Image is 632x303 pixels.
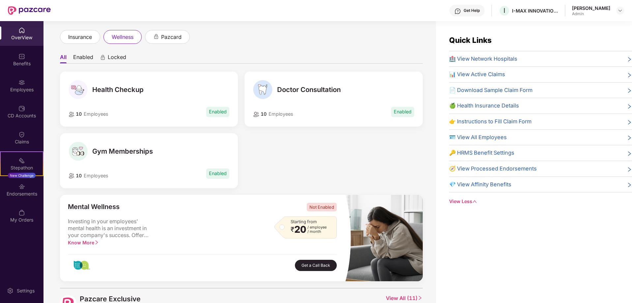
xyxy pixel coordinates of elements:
span: Pazcare Exclusive [80,295,140,303]
span: right [627,119,632,126]
span: pazcard [161,33,182,41]
img: Gym Memberships [69,142,88,161]
span: 👉 Instructions to Fill Claim Form [449,117,531,126]
span: Locked [108,54,126,63]
span: Not Enabled [307,203,337,211]
li: All [60,54,67,63]
span: right [627,103,632,110]
span: right [627,87,632,95]
span: right [627,72,632,79]
div: [PERSON_NAME] [572,5,610,11]
img: svg+xml;base64,PHN2ZyBpZD0iRW1wbG95ZWVzIiB4bWxucz0iaHR0cDovL3d3dy53My5vcmcvMjAwMC9zdmciIHdpZHRoPS... [18,79,25,86]
span: down [472,199,477,204]
div: Settings [15,288,37,294]
div: New Challenge [8,173,36,178]
span: 🏥 View Network Hospitals [449,55,517,63]
img: svg+xml;base64,PHN2ZyBpZD0iQ0RfQWNjb3VudHMiIGRhdGEtbmFtZT0iQ0QgQWNjb3VudHMiIHhtbG5zPSJodHRwOi8vd3... [18,105,25,112]
span: Employees [84,173,108,178]
span: 📊 View Active Claims [449,70,505,79]
span: 🪪 View All Employees [449,133,507,142]
span: Enabled [391,107,414,117]
span: 🔑 HRMS Benefit Settings [449,149,514,157]
span: Starting from [291,219,317,224]
img: svg+xml;base64,PHN2ZyBpZD0iRW5kb3JzZW1lbnRzIiB4bWxucz0iaHR0cDovL3d3dy53My5vcmcvMjAwMC9zdmciIHdpZH... [18,183,25,190]
span: 🍏 Health Insurance Details [449,102,519,110]
div: View Less [449,198,632,205]
img: svg+xml;base64,PHN2ZyBpZD0iU2V0dGluZy0yMHgyMCIgeG1sbnM9Imh0dHA6Ly93d3cudzMub3JnLzIwMDAvc3ZnIiB3aW... [7,288,14,294]
span: right [627,182,632,189]
span: I [503,7,505,15]
span: Enabled [206,168,229,178]
span: Employees [84,111,108,117]
span: Gym Memberships [92,147,153,155]
div: Get Help [464,8,480,13]
div: animation [100,54,106,60]
span: Mental Wellness [68,203,120,211]
span: / month [307,229,327,234]
span: Quick Links [449,36,492,45]
div: Stepathon [1,165,43,171]
img: Doctor Consultation [253,80,272,99]
span: 10 [74,173,82,178]
span: right [627,56,632,63]
div: I-MAX INNOVATION PRIVATE LIMITED [512,8,558,14]
span: 10 [259,111,267,117]
span: insurance [68,33,92,41]
span: Know More [68,240,99,245]
span: Investing in your employees' mental health is an investment in your company's success. Offer Ment... [68,218,154,239]
img: Health Checkup [69,80,88,99]
img: employeeIcon [69,173,75,178]
span: right [627,135,632,142]
div: Admin [572,11,610,16]
span: right [627,150,632,157]
span: right [417,295,423,301]
button: Get a Call Back [295,260,337,271]
div: animation [153,34,159,40]
img: employeeIcon [253,112,259,117]
span: / employee [307,225,327,229]
img: masked_image [345,195,422,281]
img: svg+xml;base64,PHN2ZyBpZD0iSGVscC0zMngzMiIgeG1sbnM9Imh0dHA6Ly93d3cudzMub3JnLzIwMDAvc3ZnIiB3aWR0aD... [454,8,461,15]
span: 20 [294,225,306,234]
img: svg+xml;base64,PHN2ZyBpZD0iSG9tZSIgeG1sbnM9Imh0dHA6Ly93d3cudzMub3JnLzIwMDAvc3ZnIiB3aWR0aD0iMjAiIG... [18,27,25,34]
span: 💎 View Affinity Benefits [449,180,511,189]
span: Enabled [206,107,229,117]
img: New Pazcare Logo [8,6,51,15]
img: employeeIcon [69,112,75,117]
img: svg+xml;base64,PHN2ZyBpZD0iRHJvcGRvd24tMzJ4MzIiIHhtbG5zPSJodHRwOi8vd3d3LnczLm9yZy8yMDAwL3N2ZyIgd2... [618,8,623,13]
span: Doctor Consultation [277,86,341,94]
span: 🧭 View Processed Endorsements [449,165,537,173]
img: svg+xml;base64,PHN2ZyB4bWxucz0iaHR0cDovL3d3dy53My5vcmcvMjAwMC9zdmciIHdpZHRoPSIyMSIgaGVpZ2h0PSIyMC... [18,157,25,164]
img: logo [73,260,90,270]
img: svg+xml;base64,PHN2ZyBpZD0iQmVuZWZpdHMiIHhtbG5zPSJodHRwOi8vd3d3LnczLm9yZy8yMDAwL3N2ZyIgd2lkdGg9Ij... [18,53,25,60]
span: Employees [269,111,293,117]
img: svg+xml;base64,PHN2ZyBpZD0iQ2xhaW0iIHhtbG5zPSJodHRwOi8vd3d3LnczLm9yZy8yMDAwL3N2ZyIgd2lkdGg9IjIwIi... [18,131,25,138]
img: svg+xml;base64,PHN2ZyBpZD0iTXlfT3JkZXJzIiBkYXRhLW5hbWU9Ik15IE9yZGVycyIgeG1sbnM9Imh0dHA6Ly93d3cudz... [18,209,25,216]
li: Enabled [73,54,93,63]
span: right [627,166,632,173]
span: 📄 Download Sample Claim Form [449,86,532,95]
span: 10 [74,111,82,117]
span: wellness [112,33,133,41]
span: ₹ [291,227,294,232]
span: Health Checkup [92,86,144,94]
span: right [94,240,99,245]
